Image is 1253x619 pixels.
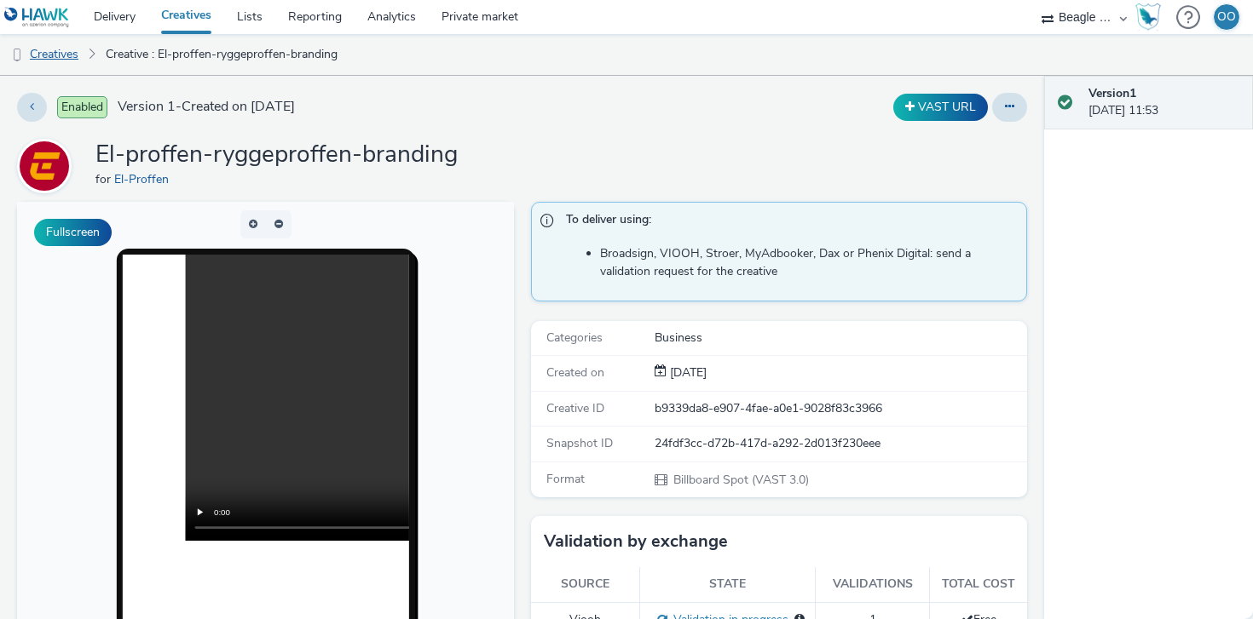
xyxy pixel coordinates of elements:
[672,472,809,488] span: Billboard Spot (VAST 3.0)
[118,97,295,117] span: Version 1 - Created on [DATE]
[546,400,604,416] span: Creative ID
[95,171,114,187] span: for
[95,139,458,171] h1: El-proffen-ryggeproffen-branding
[9,47,26,64] img: dooh
[20,141,69,191] img: El-Proffen
[4,7,70,28] img: undefined Logo
[1088,85,1240,120] div: [DATE] 11:53
[655,435,1025,452] div: 24fdf3cc-d72b-417d-a292-2d013f230eee
[546,330,603,346] span: Categories
[57,96,107,118] span: Enabled
[1088,85,1136,101] strong: Version 1
[655,330,1025,347] div: Business
[640,567,816,602] th: State
[930,567,1027,602] th: Total cost
[114,171,176,187] a: El-Proffen
[600,245,1019,280] li: Broadsign, VIOOH, Stroer, MyAdbooker, Dax or Phenix Digital: send a validation request for the cr...
[531,567,640,602] th: Source
[816,567,930,602] th: Validations
[1135,3,1168,31] a: Hawk Academy
[546,435,613,451] span: Snapshot ID
[667,364,707,381] span: [DATE]
[566,211,1010,233] span: To deliver using:
[546,471,585,487] span: Format
[655,400,1025,417] div: b9339da8-e907-4fae-a0e1-9028f83c3966
[893,94,988,121] button: VAST URL
[667,364,707,381] div: Creation 10 September 2025, 11:53
[17,158,78,174] a: El-Proffen
[889,94,992,121] div: Duplicate the creative as a VAST URL
[1135,3,1161,31] img: Hawk Academy
[34,219,112,246] button: Fullscreen
[546,364,604,381] span: Created on
[97,34,346,75] a: Creative : El-proffen-ryggeproffen-branding
[544,529,728,554] h3: Validation by exchange
[1217,4,1236,30] div: OO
